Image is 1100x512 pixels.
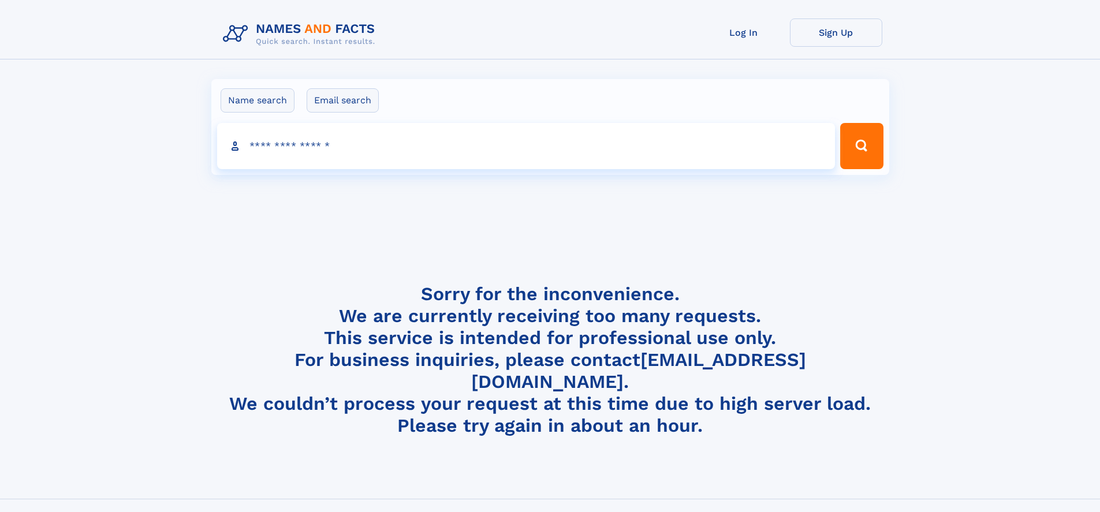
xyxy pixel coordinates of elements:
[790,18,882,47] a: Sign Up
[218,283,882,437] h4: Sorry for the inconvenience. We are currently receiving too many requests. This service is intend...
[218,18,385,50] img: Logo Names and Facts
[698,18,790,47] a: Log In
[307,88,379,113] label: Email search
[840,123,883,169] button: Search Button
[471,349,806,393] a: [EMAIL_ADDRESS][DOMAIN_NAME]
[217,123,836,169] input: search input
[221,88,294,113] label: Name search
